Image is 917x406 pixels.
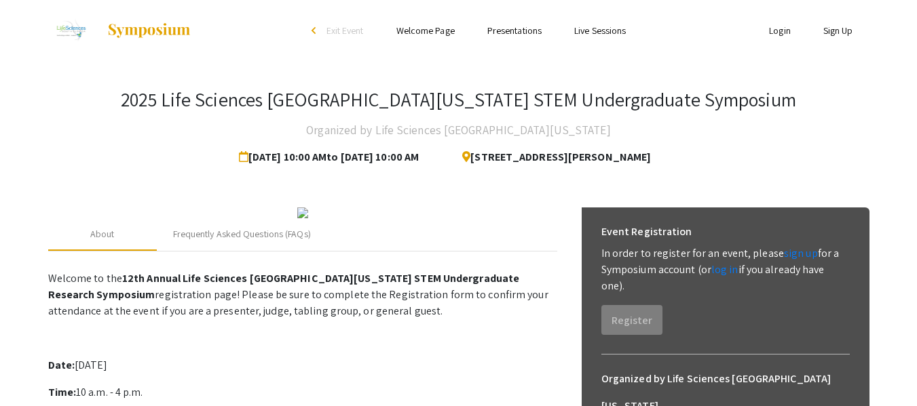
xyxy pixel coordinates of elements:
strong: 12th Annual Life Sciences [GEOGRAPHIC_DATA][US_STATE] STEM Undergraduate Research Symposium [48,271,520,302]
span: [STREET_ADDRESS][PERSON_NAME] [451,144,651,171]
span: Exit Event [326,24,364,37]
h6: Event Registration [601,218,692,245]
a: Welcome Page [396,24,455,37]
button: Register [601,305,662,335]
img: Symposium by ForagerOne [107,22,191,39]
a: log in [711,262,738,277]
strong: Time: [48,385,77,399]
a: Presentations [487,24,542,37]
a: Live Sessions [574,24,626,37]
div: About [90,227,115,241]
img: 32153a09-f8cb-4114-bf27-cfb6bc84fc69.png [297,207,308,218]
a: 2025 Life Sciences South Florida STEM Undergraduate Symposium [48,14,192,47]
img: 2025 Life Sciences South Florida STEM Undergraduate Symposium [48,14,94,47]
p: [DATE] [48,357,557,373]
h3: 2025 Life Sciences [GEOGRAPHIC_DATA][US_STATE] STEM Undergraduate Symposium [121,88,796,111]
a: Login [769,24,791,37]
span: [DATE] 10:00 AM to [DATE] 10:00 AM [239,144,424,171]
p: In order to register for an event, please for a Symposium account (or if you already have one). [601,245,850,294]
a: Sign Up [823,24,853,37]
p: Welcome to the registration page! Please be sure to complete the Registration form to confirm you... [48,270,557,319]
div: arrow_back_ios [312,26,320,35]
strong: Date: [48,358,75,372]
a: sign up [784,246,818,260]
div: Frequently Asked Questions (FAQs) [173,227,311,241]
p: 10 a.m. - 4 p.m. [48,384,557,401]
h4: Organized by Life Sciences [GEOGRAPHIC_DATA][US_STATE] [306,117,610,144]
